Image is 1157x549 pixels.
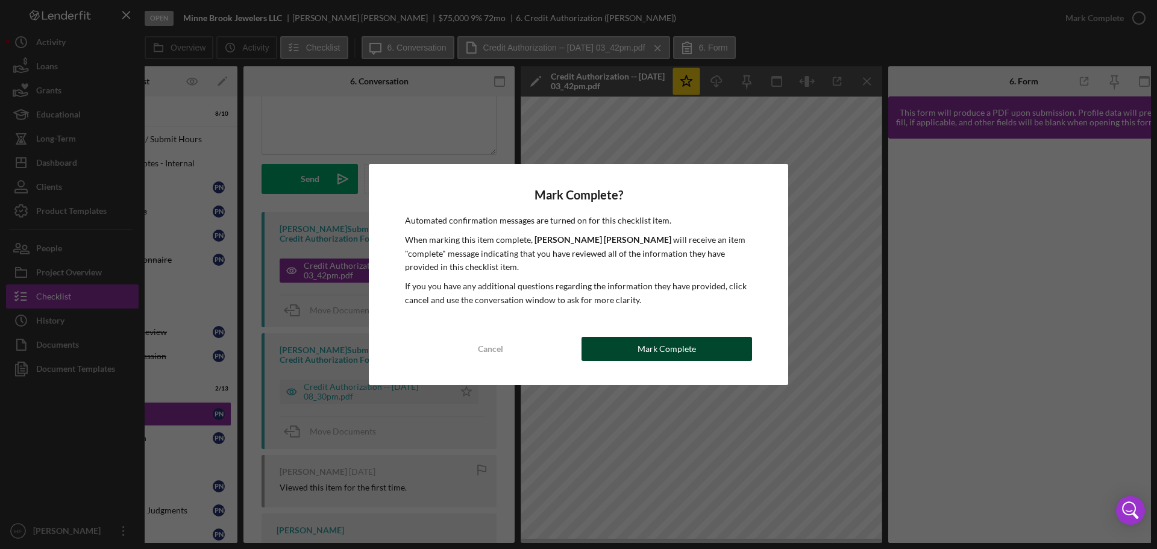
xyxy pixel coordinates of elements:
[535,234,671,245] b: [PERSON_NAME] [PERSON_NAME]
[405,280,752,307] p: If you you have any additional questions regarding the information they have provided, click canc...
[405,214,752,227] p: Automated confirmation messages are turned on for this checklist item.
[582,337,752,361] button: Mark Complete
[405,337,575,361] button: Cancel
[405,188,752,202] h4: Mark Complete?
[405,233,752,274] p: When marking this item complete, will receive an item "complete" message indicating that you have...
[478,337,503,361] div: Cancel
[638,337,696,361] div: Mark Complete
[1116,496,1145,525] div: Open Intercom Messenger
